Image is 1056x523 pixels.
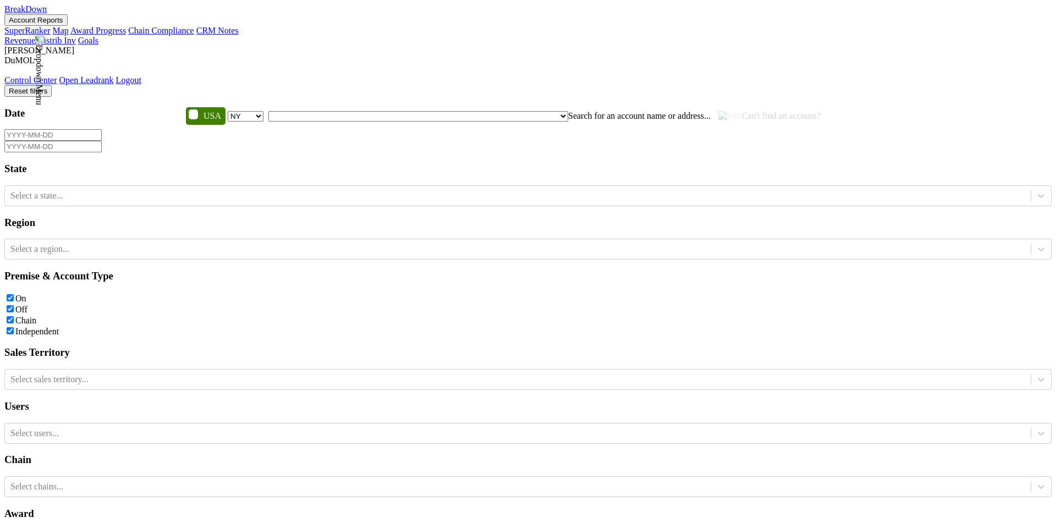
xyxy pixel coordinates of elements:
h3: Region [4,217,1052,229]
h3: Award [4,508,1052,520]
a: Logout [116,75,141,85]
label: Independent [15,327,59,336]
a: Chain Compliance [128,26,194,35]
div: [PERSON_NAME] [4,46,1052,56]
button: Reset filters [4,85,52,97]
a: Open Leadrank [59,75,114,85]
h3: Sales Territory [4,346,1052,359]
div: Dropdown Menu [4,75,1052,85]
label: On [15,294,26,303]
h3: Users [4,400,1052,412]
a: Control Center [4,75,57,85]
input: YYYY-MM-DD [4,141,102,152]
span: Search for an account name or address... [568,111,711,120]
a: CRM Notes [196,26,239,35]
a: Award Progress [70,26,126,35]
a: Revenue [4,36,35,45]
img: Dropdown Menu [34,36,44,105]
h3: State [4,163,1052,175]
button: Account Reports [4,14,68,26]
img: Edit [718,111,742,121]
a: Distrib Inv [37,36,76,45]
a: Goals [78,36,98,45]
input: YYYY-MM-DD [4,129,102,141]
span: Can't find an account? [718,111,821,120]
h3: Premise & Account Type [4,270,1052,282]
a: SuperRanker [4,26,51,35]
label: Off [15,305,28,314]
a: BreakDown [4,4,47,14]
h3: Date [4,107,1052,119]
div: Account Reports [4,26,1052,36]
span: DuMOL [4,56,35,65]
h3: Chain [4,454,1052,466]
a: Map [53,26,69,35]
label: Chain [15,316,36,325]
